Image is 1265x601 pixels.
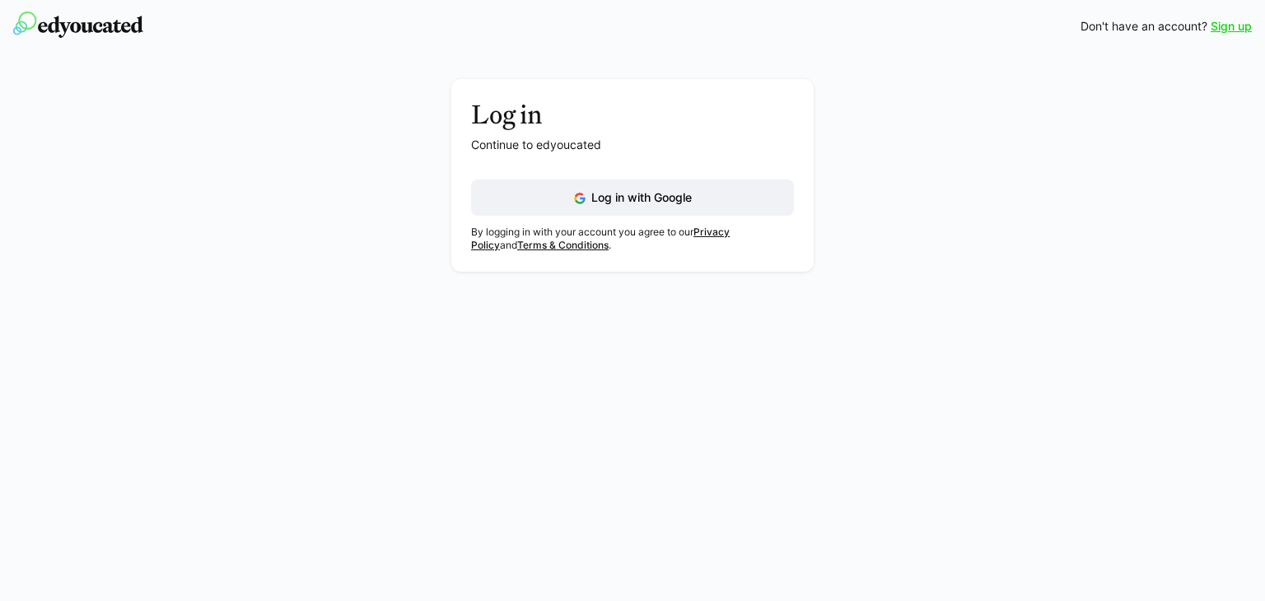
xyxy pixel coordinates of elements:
span: Log in with Google [591,190,692,204]
button: Log in with Google [471,179,794,216]
img: edyoucated [13,12,143,38]
a: Privacy Policy [471,226,730,251]
p: By logging in with your account you agree to our and . [471,226,794,252]
h3: Log in [471,99,794,130]
a: Terms & Conditions [517,239,609,251]
p: Continue to edyoucated [471,137,794,153]
a: Sign up [1211,18,1252,35]
span: Don't have an account? [1081,18,1207,35]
